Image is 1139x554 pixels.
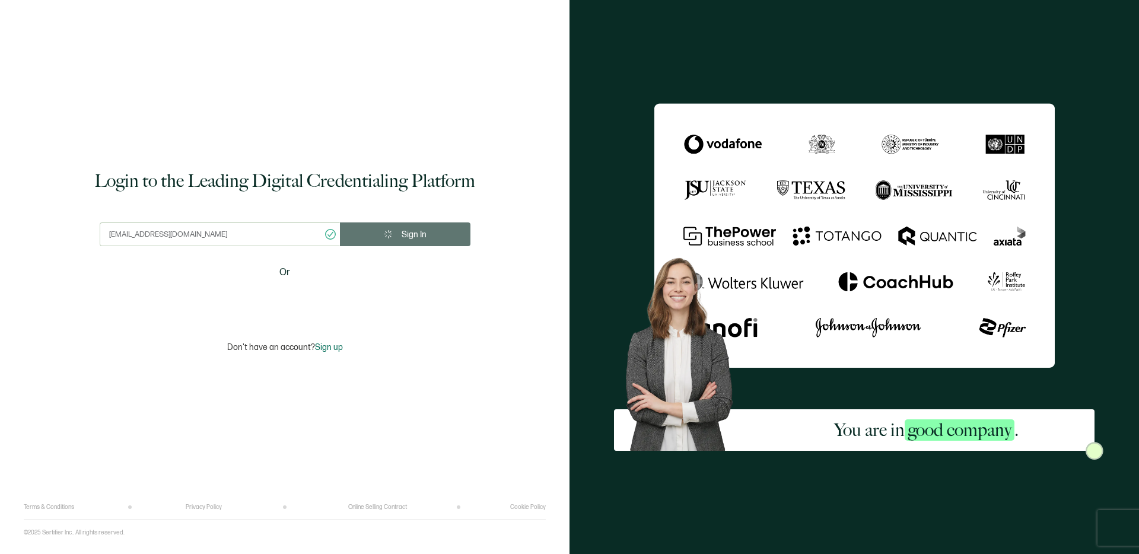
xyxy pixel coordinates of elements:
[279,265,290,280] span: Or
[315,342,343,352] span: Sign up
[227,342,343,352] p: Don't have an account?
[834,418,1019,442] h2: You are in .
[100,222,340,246] input: Enter your work email address
[24,504,74,511] a: Terms & Conditions
[905,419,1014,441] span: good company
[654,103,1055,367] img: Sertifier Login - You are in <span class="strong-h">good company</span>.
[211,288,359,314] iframe: Sign in with Google Button
[324,228,337,241] ion-icon: checkmark circle outline
[936,420,1139,554] iframe: Chat Widget
[186,504,222,511] a: Privacy Policy
[24,529,125,536] p: ©2025 Sertifier Inc.. All rights reserved.
[94,169,475,193] h1: Login to the Leading Digital Credentialing Platform
[614,248,758,450] img: Sertifier Login - You are in <span class="strong-h">good company</span>. Hero
[348,504,407,511] a: Online Selling Contract
[510,504,546,511] a: Cookie Policy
